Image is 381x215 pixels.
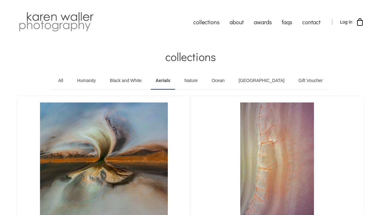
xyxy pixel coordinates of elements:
[188,14,225,30] a: collections
[151,72,175,90] a: Aerials
[54,72,68,90] a: All
[72,72,100,90] a: Humanity
[277,14,297,30] a: faqs
[207,72,229,90] a: Ocean
[179,72,202,90] a: Nature
[105,72,146,90] a: Black and White
[297,14,326,30] a: contact
[249,14,277,30] a: awards
[234,72,289,90] a: [GEOGRAPHIC_DATA]
[340,19,352,25] span: Log In
[225,14,249,30] a: about
[17,11,95,33] img: Karen Waller Photography
[294,72,327,90] a: Gift Voucher
[165,49,216,64] span: collections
